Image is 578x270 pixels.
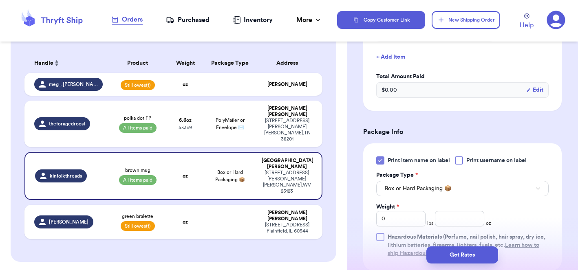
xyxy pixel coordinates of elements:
strong: oz [183,173,188,178]
span: $ 0.00 [382,86,397,94]
span: PolyMailer or Envelope ✉️ [216,118,245,130]
span: Still owes (1) [121,80,155,90]
span: Handle [34,59,53,68]
a: Help [520,13,534,30]
div: Orders [112,15,143,24]
div: [STREET_ADDRESS] Plainfield , IL 60544 [262,222,313,234]
span: 5 x 3 x 9 [179,125,192,130]
h3: Package Info [363,127,562,137]
label: Weight [376,203,399,211]
label: Package Type [376,171,418,179]
strong: oz [183,220,188,224]
div: [PERSON_NAME] [262,81,313,88]
div: [STREET_ADDRESS][PERSON_NAME] [PERSON_NAME] , TN 38201 [262,118,313,142]
th: Product [108,53,167,73]
th: Package Type [203,53,257,73]
span: Box or Hard Packaging 📦 [215,170,245,182]
button: Edit [526,86,543,94]
a: Purchased [166,15,210,25]
span: Still owes (1) [121,221,155,231]
span: lbs [427,220,433,226]
button: New Shipping Order [432,11,500,29]
label: Total Amount Paid [376,72,549,81]
span: oz [486,220,491,226]
button: Box or Hard Packaging 📦 [376,181,549,196]
div: [STREET_ADDRESS][PERSON_NAME] [PERSON_NAME] , WV 25123 [262,170,312,194]
button: + Add Item [373,48,552,66]
span: kinfolkthreads [50,173,82,179]
div: [PERSON_NAME] [PERSON_NAME] [262,105,313,118]
span: Hazardous Materials [388,234,442,240]
div: More [296,15,322,25]
button: Get Rates [426,246,498,263]
strong: 6.6 oz [179,118,192,123]
span: All items paid [119,123,157,133]
span: meg_.[PERSON_NAME] [49,81,98,88]
span: Box or Hard Packaging 📦 [385,184,451,193]
a: Inventory [233,15,273,25]
span: Print username on label [466,156,527,165]
a: Orders [112,15,143,25]
span: (Perfume, nail polish, hair spray, dry ice, lithium batteries, firearms, lighters, fuels, etc. ) [388,234,545,256]
div: [PERSON_NAME] [PERSON_NAME] [262,210,313,222]
span: Help [520,20,534,30]
span: brown mug [125,167,150,173]
strong: oz [183,82,188,87]
span: polka dot FP [124,115,151,121]
span: Print item name on label [388,156,450,165]
span: All items paid [119,175,157,185]
button: Copy Customer Link [337,11,425,29]
div: [GEOGRAPHIC_DATA] [PERSON_NAME] [262,158,312,170]
span: green bralette [122,213,153,220]
span: [PERSON_NAME] [49,219,88,225]
button: Sort ascending [53,58,60,68]
th: Weight [168,53,203,73]
span: theforagedroost [49,121,85,127]
th: Address [257,53,322,73]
